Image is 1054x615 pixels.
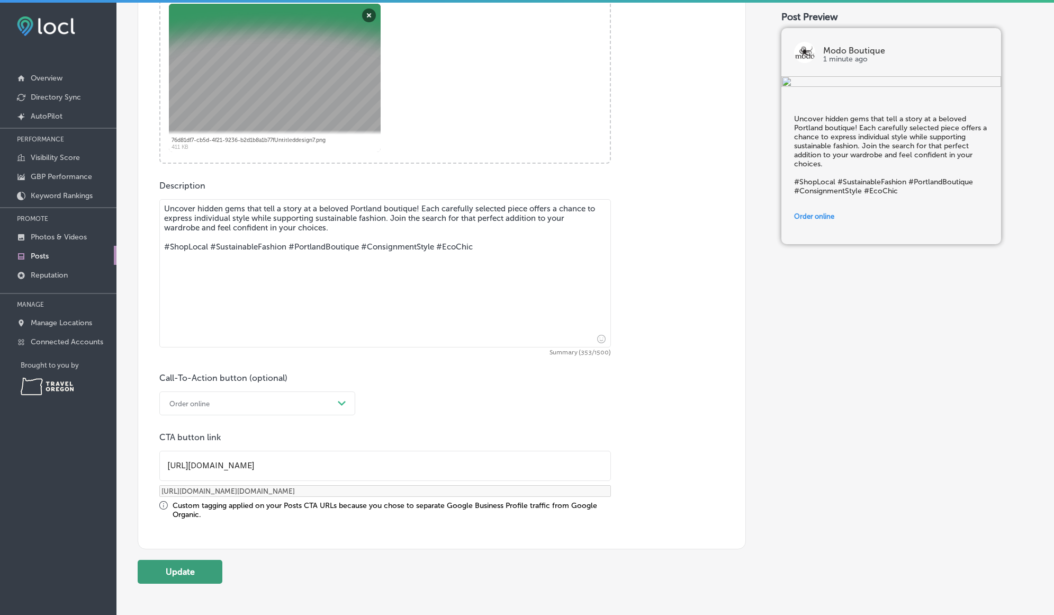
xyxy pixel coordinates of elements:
p: Overview [31,74,62,83]
div: Custom tagging applied on your Posts CTA URLs because you chose to separate Google Business Profi... [173,501,611,519]
span: Summary (353/1500) [159,350,611,356]
textarea: Uncover hidden gems that tell a story at a beloved Portland boutique! Each carefully selected pie... [159,199,611,347]
img: fda3e92497d09a02dc62c9cd864e3231.png [17,16,75,36]
p: Posts [31,252,49,261]
p: Visibility Score [31,153,80,162]
a: Order online [794,206,988,227]
h5: Uncover hidden gems that tell a story at a beloved Portland boutique! Each carefully selected pie... [794,114,988,195]
p: AutoPilot [31,112,62,121]
img: 797b42c9-58d4-4eb5-9672-e23991b023a4 [781,76,1001,89]
label: Description [159,181,205,191]
button: Update [138,560,222,584]
p: Brought to you by [21,361,116,369]
p: Connected Accounts [31,337,103,346]
p: Photos & Videos [31,233,87,242]
p: 1 minute ago [823,55,988,64]
p: Manage Locations [31,318,92,327]
div: Post Preview [781,11,1033,23]
p: Keyword Rankings [31,191,93,200]
p: Modo Boutique [823,47,988,55]
span: Insert emoji [592,332,606,345]
p: Reputation [31,271,68,280]
img: Travel Oregon [21,378,74,395]
span: Order online [794,212,834,220]
img: logo [794,42,815,63]
div: Order online [169,399,210,407]
p: Directory Sync [31,93,81,102]
p: CTA button link [159,432,611,442]
p: GBP Performance [31,172,92,181]
label: Call-To-Action button (optional) [159,373,287,383]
